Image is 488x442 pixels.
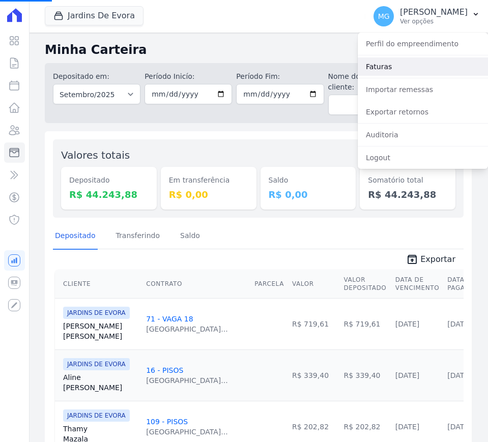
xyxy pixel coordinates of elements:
span: Exportar [420,253,455,266]
th: Contrato [142,270,250,299]
td: R$ 719,61 [288,298,339,349]
button: MG [PERSON_NAME] Ver opções [365,2,488,31]
dd: R$ 0,00 [169,188,248,201]
label: Depositado em: [53,72,109,80]
label: Valores totais [61,149,130,161]
div: [GEOGRAPHIC_DATA]... [146,427,228,437]
a: Exportar retornos [358,103,488,121]
th: Data de Vencimento [391,270,443,299]
th: Valor [288,270,339,299]
p: [PERSON_NAME] [400,7,468,17]
dt: Saldo [269,175,348,186]
dt: Depositado [69,175,149,186]
a: Importar remessas [358,80,488,99]
td: R$ 719,61 [339,298,391,349]
a: unarchive Exportar [398,253,464,268]
th: Parcela [250,270,288,299]
a: 109 - PISOS [146,418,188,426]
i: unarchive [406,253,418,266]
label: Nome do lote ou cliente: [328,71,416,93]
a: Faturas [358,57,488,76]
div: [GEOGRAPHIC_DATA]... [146,375,228,386]
a: 16 - PISOS [146,366,183,374]
span: JARDINS DE EVORA [63,358,130,370]
dd: R$ 44.243,88 [69,188,149,201]
label: Período Fim: [236,71,324,82]
th: Valor Depositado [339,270,391,299]
h2: Minha Carteira [45,41,472,59]
th: Cliente [55,270,142,299]
a: Saldo [178,223,202,250]
a: [DATE] [447,371,471,379]
a: Aline[PERSON_NAME] [63,372,138,393]
button: Jardins De Evora [45,6,143,25]
span: JARDINS DE EVORA [63,409,130,422]
a: Auditoria [358,126,488,144]
p: Ver opções [400,17,468,25]
a: Transferindo [114,223,162,250]
dt: Em transferência [169,175,248,186]
a: Perfil do empreendimento [358,35,488,53]
span: JARDINS DE EVORA [63,307,130,319]
a: [DATE] [447,423,471,431]
span: MG [378,13,390,20]
td: R$ 339,40 [339,349,391,401]
label: Período Inicío: [145,71,232,82]
td: R$ 339,40 [288,349,339,401]
a: Logout [358,149,488,167]
a: [DATE] [395,320,419,328]
a: 71 - VAGA 18 [146,315,193,323]
a: [DATE] [447,320,471,328]
dd: R$ 44.243,88 [368,188,447,201]
a: Depositado [53,223,98,250]
div: [GEOGRAPHIC_DATA]... [146,324,228,334]
a: [PERSON_NAME][PERSON_NAME] [63,321,138,341]
a: [DATE] [395,423,419,431]
a: [DATE] [395,371,419,379]
dd: R$ 0,00 [269,188,348,201]
dt: Somatório total [368,175,447,186]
